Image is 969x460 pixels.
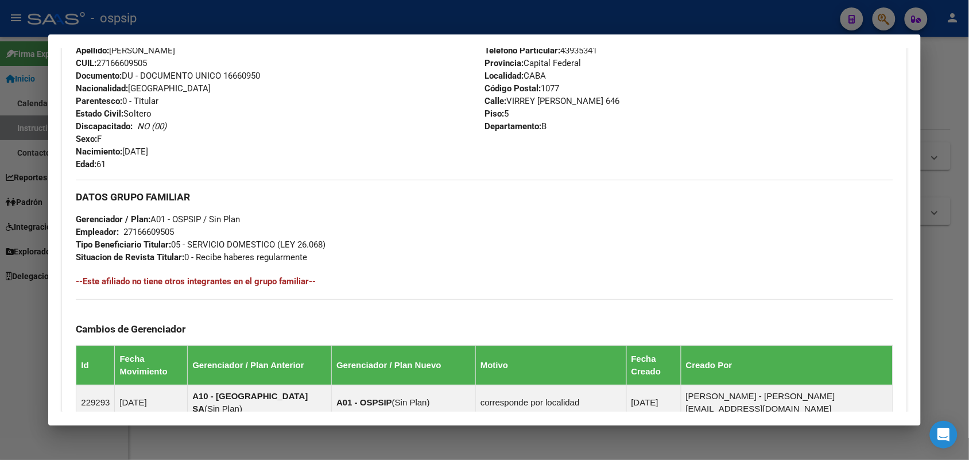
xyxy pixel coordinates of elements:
th: Fecha Creado [626,346,681,385]
strong: Provincia: [484,58,524,68]
strong: A10 - [GEOGRAPHIC_DATA] SA [192,391,308,413]
strong: A01 - OSPSIP [336,397,392,407]
td: ( ) [332,385,476,420]
span: Soltero [76,109,152,119]
strong: Calle: [484,96,506,106]
td: corresponde por localidad [476,385,627,420]
strong: Apellido: [76,45,109,56]
span: DU - DOCUMENTO UNICO 16660950 [76,71,260,81]
span: [PERSON_NAME] [76,45,175,56]
span: 05 - SERVICIO DOMESTICO (LEY 26.068) [76,239,325,250]
i: NO (00) [137,121,166,132]
div: Open Intercom Messenger [930,421,958,449]
th: Fecha Movimiento [115,346,188,385]
div: 27166609505 [123,226,174,238]
th: Id [76,346,115,385]
strong: Sexo: [76,134,97,144]
span: 43935341 [484,45,597,56]
td: [DATE] [115,385,188,420]
strong: Gerenciador / Plan: [76,214,150,225]
strong: Código Postal: [484,83,541,94]
h4: --Este afiliado no tiene otros integrantes en el grupo familiar-- [76,275,893,288]
span: CABA [484,71,546,81]
th: Gerenciador / Plan Nuevo [332,346,476,385]
span: A01 - OSPSIP / Sin Plan [76,214,240,225]
strong: Estado Civil: [76,109,123,119]
span: [DATE] [76,146,148,157]
td: ( ) [188,385,332,420]
strong: Teléfono Particular: [484,45,560,56]
span: 0 - Titular [76,96,158,106]
td: 229293 [76,385,115,420]
td: [DATE] [626,385,681,420]
span: 5 [484,109,509,119]
strong: Documento: [76,71,122,81]
span: Sin Plan [207,404,239,413]
strong: Piso: [484,109,504,119]
strong: Discapacitado: [76,121,133,132]
strong: Nacionalidad: [76,83,128,94]
span: Capital Federal [484,58,581,68]
span: B [484,121,546,132]
strong: Departamento: [484,121,541,132]
td: [PERSON_NAME] - [PERSON_NAME][EMAIL_ADDRESS][DOMAIN_NAME] [681,385,893,420]
strong: Empleador: [76,227,119,237]
span: 27166609505 [76,58,147,68]
strong: Localidad: [484,71,524,81]
strong: Situacion de Revista Titular: [76,252,184,262]
strong: Edad: [76,159,96,169]
strong: Nacimiento: [76,146,122,157]
th: Gerenciador / Plan Anterior [188,346,332,385]
span: 0 - Recibe haberes regularmente [76,252,307,262]
strong: CUIL: [76,58,96,68]
strong: Parentesco: [76,96,122,106]
th: Motivo [476,346,627,385]
span: VIRREY [PERSON_NAME] 646 [484,96,619,106]
span: 61 [76,159,106,169]
span: [GEOGRAPHIC_DATA] [76,83,211,94]
strong: Tipo Beneficiario Titular: [76,239,171,250]
span: Sin Plan [395,397,427,407]
h3: DATOS GRUPO FAMILIAR [76,191,893,203]
span: F [76,134,102,144]
h3: Cambios de Gerenciador [76,323,893,335]
span: 1077 [484,83,559,94]
th: Creado Por [681,346,893,385]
